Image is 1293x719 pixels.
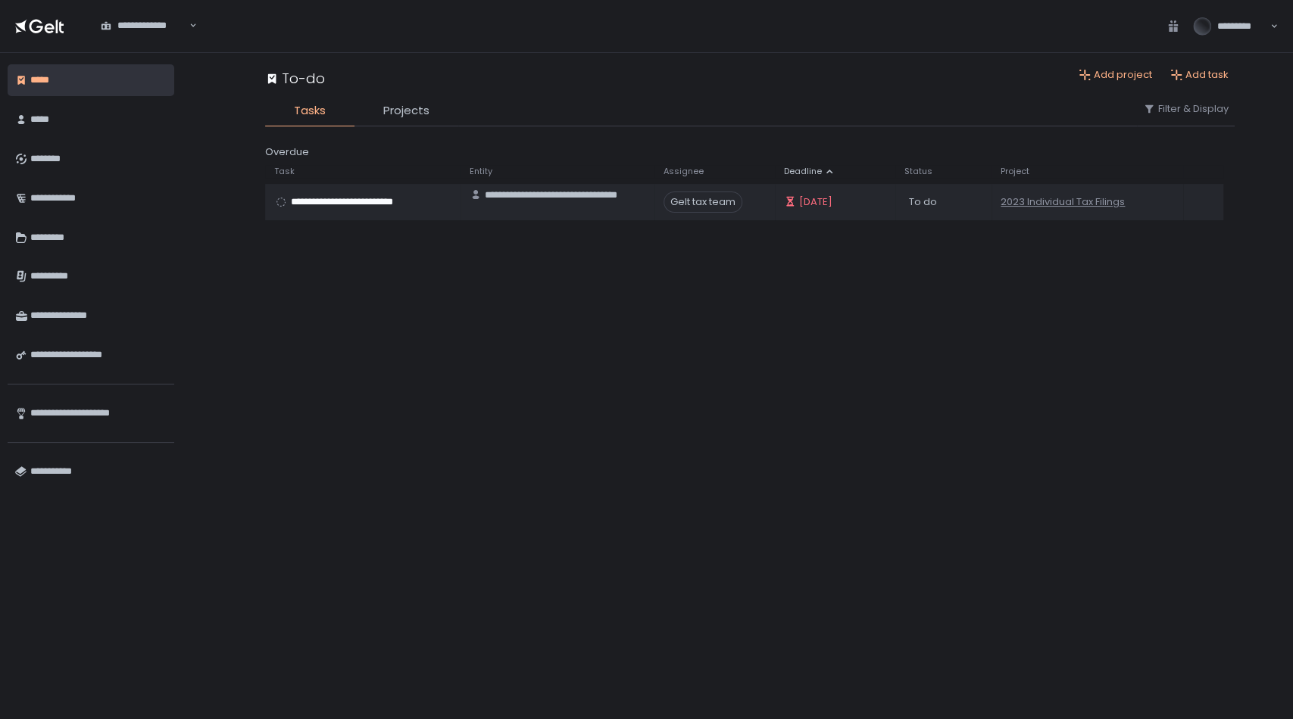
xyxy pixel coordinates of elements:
[265,145,1235,160] div: Overdue
[383,102,429,120] span: Projects
[101,33,188,48] input: Search for option
[1170,68,1229,82] button: Add task
[470,166,492,177] span: Entity
[1143,102,1229,116] button: Filter & Display
[799,195,832,209] span: [DATE]
[664,191,742,213] span: Gelt tax team
[91,11,197,42] div: Search for option
[1001,195,1125,209] a: 2023 Individual Tax Filings
[294,102,326,120] span: Tasks
[274,166,295,177] span: Task
[909,195,937,209] span: To do
[904,166,932,177] span: Status
[664,166,704,177] span: Assignee
[1001,166,1029,177] span: Project
[1079,68,1152,82] button: Add project
[784,166,822,177] span: Deadline
[265,68,325,89] div: To-do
